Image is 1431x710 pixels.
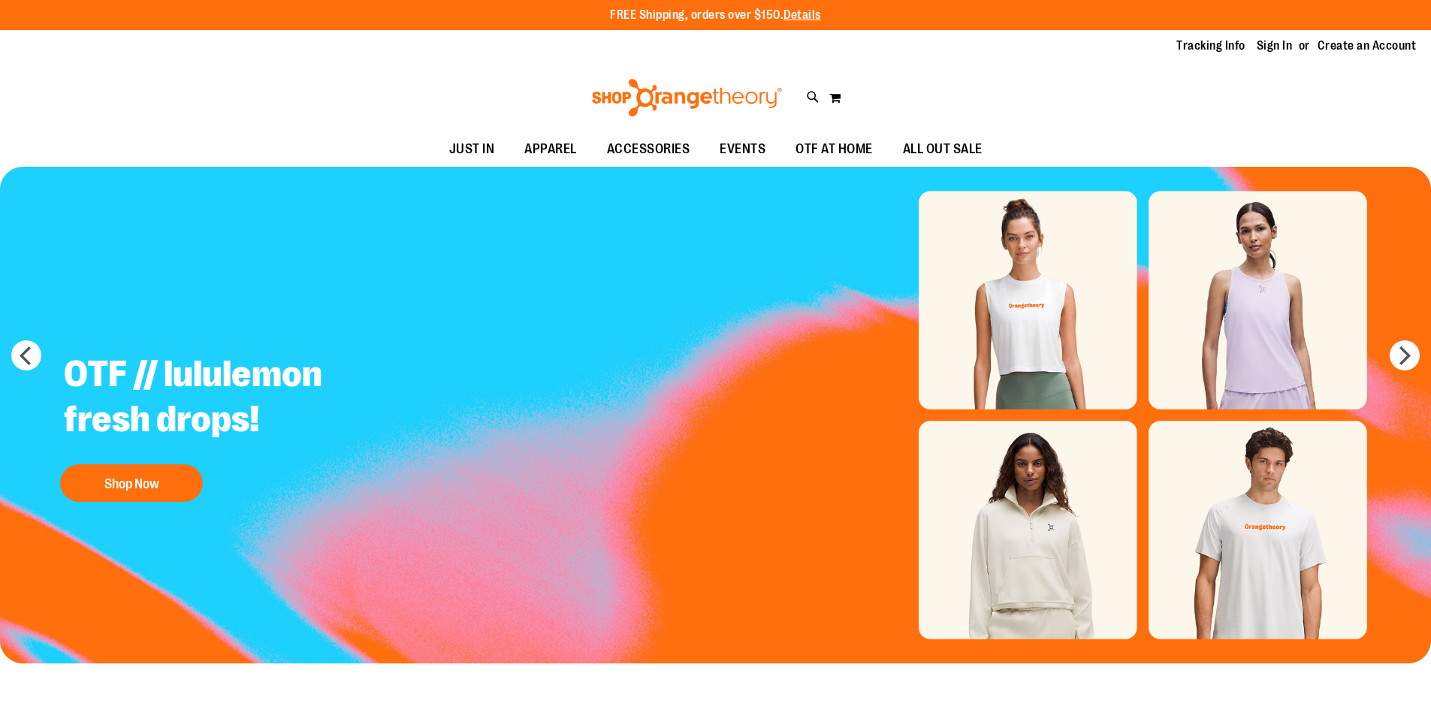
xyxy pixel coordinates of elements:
[903,132,983,166] span: ALL OUT SALE
[53,340,426,509] a: OTF // lululemon fresh drops! Shop Now
[610,7,821,24] p: FREE Shipping, orders over $150.
[53,340,426,457] h2: OTF // lululemon fresh drops!
[449,132,495,166] span: JUST IN
[590,79,784,116] img: Shop Orangetheory
[607,132,690,166] span: ACCESSORIES
[1318,38,1417,54] a: Create an Account
[783,8,821,22] a: Details
[1176,38,1245,54] a: Tracking Info
[1257,38,1293,54] a: Sign In
[11,340,41,370] button: prev
[524,132,577,166] span: APPAREL
[60,464,203,502] button: Shop Now
[1390,340,1420,370] button: next
[796,132,873,166] span: OTF AT HOME
[720,132,765,166] span: EVENTS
